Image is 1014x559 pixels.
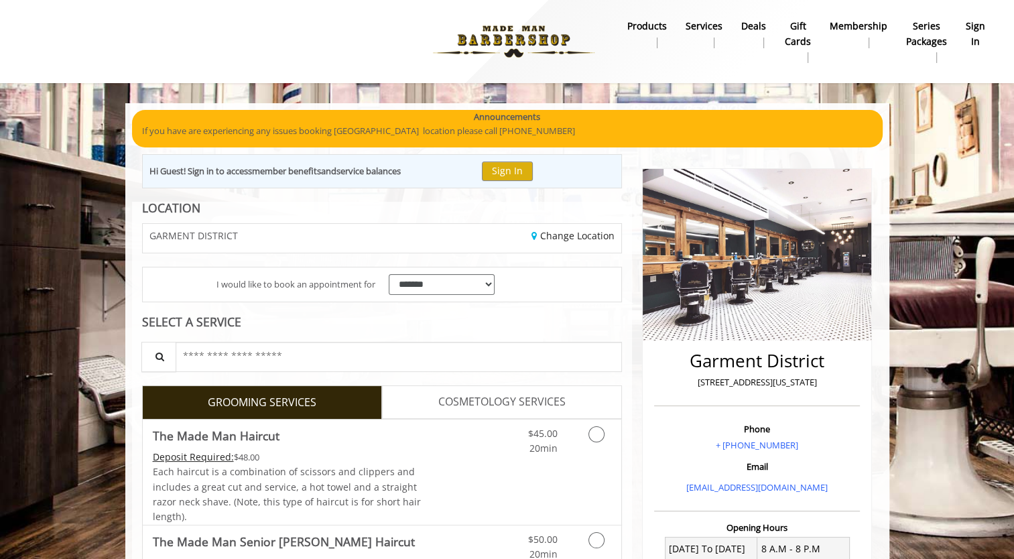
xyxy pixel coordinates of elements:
span: 20min [529,442,557,454]
span: This service needs some Advance to be paid before we block your appointment [153,450,234,463]
span: GARMENT DISTRICT [149,231,238,241]
span: GROOMING SERVICES [208,394,316,412]
div: $48.00 [153,450,422,464]
span: $50.00 [527,533,557,546]
b: Membership [830,19,887,34]
a: ServicesServices [676,17,732,52]
b: The Made Man Senior [PERSON_NAME] Haircut [153,532,415,551]
b: sign in [966,19,985,49]
h3: Opening Hours [654,523,860,532]
span: I would like to book an appointment for [216,277,375,292]
a: [EMAIL_ADDRESS][DOMAIN_NAME] [686,481,828,493]
a: Series packagesSeries packages [897,17,956,66]
b: service balances [336,165,401,177]
b: The Made Man Haircut [153,426,279,445]
a: DealsDeals [732,17,775,52]
p: [STREET_ADDRESS][US_STATE] [657,375,857,389]
a: MembershipMembership [820,17,897,52]
span: $45.00 [527,427,557,440]
a: Change Location [531,229,615,242]
b: Announcements [474,110,540,124]
h2: Garment District [657,351,857,371]
b: member benefits [252,165,321,177]
button: Service Search [141,342,176,372]
div: SELECT A SERVICE [142,316,623,328]
span: Each haircut is a combination of scissors and clippers and includes a great cut and service, a ho... [153,465,421,523]
img: Made Man Barbershop logo [422,5,606,78]
button: Sign In [482,162,533,181]
b: products [627,19,667,34]
a: Gift cardsgift cards [775,17,820,66]
h3: Phone [657,424,857,434]
b: Deals [741,19,766,34]
a: + [PHONE_NUMBER] [716,439,798,451]
a: sign insign in [956,17,995,52]
div: Hi Guest! Sign in to access and [149,164,401,178]
b: Services [686,19,722,34]
b: LOCATION [142,200,200,216]
p: If you have are experiencing any issues booking [GEOGRAPHIC_DATA] location please call [PHONE_NUM... [142,124,873,138]
h3: Email [657,462,857,471]
b: gift cards [785,19,811,49]
span: COSMETOLOGY SERVICES [438,393,566,411]
b: Series packages [906,19,947,49]
a: Productsproducts [618,17,676,52]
